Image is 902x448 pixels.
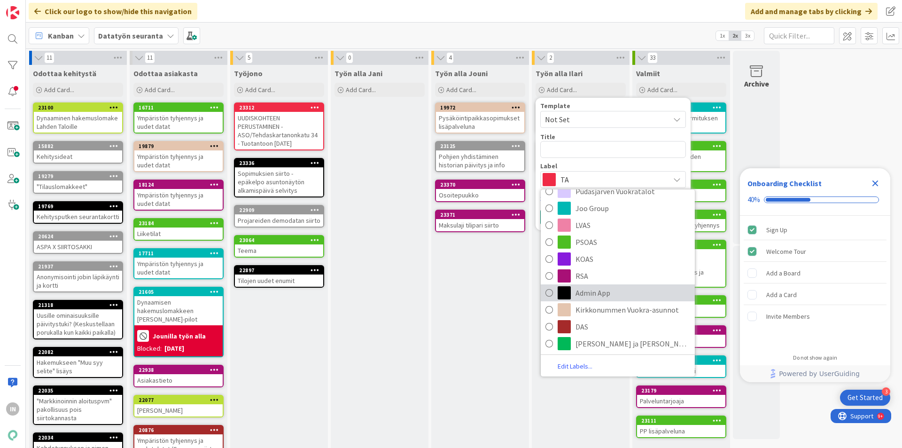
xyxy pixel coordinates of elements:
[435,102,525,134] a: 19972Pysäköintipaikkasopimukset lisäpalveluna
[235,206,323,227] div: 22909Projareiden demodatan siirto
[716,31,729,40] span: 1x
[436,150,524,171] div: Pohjien yhdistäminen historian päivitys ja info
[235,244,323,257] div: Teema
[34,172,122,193] div: 19279"Tilauslomakkeet"
[239,104,323,111] div: 23312
[34,112,122,133] div: Dynaaminen hakemuslomake Lahden Taloille
[541,217,695,234] a: LVAS
[747,178,822,189] div: Onboarding Checklist
[134,374,223,386] div: Asiakastieto
[6,429,19,442] img: avatar
[34,241,122,253] div: ASPA X SIIRTOSAKKI
[33,347,123,378] a: 22082Hakemukseen "Muu syy selite" lisäys
[636,69,660,78] span: Valmiit
[575,303,690,317] span: Kirkkonummen Vuokra-asunnot
[766,311,810,322] div: Invite Members
[145,86,175,94] span: Add Card...
[34,211,122,223] div: Kehitysputken seurantakortti
[245,52,253,63] span: 5
[637,386,725,407] div: 23179Palveluntarjoaja
[446,86,476,94] span: Add Card...
[575,320,690,334] span: DAS
[34,232,122,253] div: 20624ASPA X SIIRTOSAKKI
[436,219,524,231] div: Maksulaji tilipari siirto
[436,211,524,231] div: 23371Maksulaji tilipari siirto
[239,160,323,166] div: 23336
[575,218,690,232] span: LVAS
[145,52,155,63] span: 11
[234,69,263,78] span: Työjono
[575,269,690,283] span: RSA
[235,159,323,167] div: 23336
[134,150,223,171] div: Ympäristön tyhjennys ja uudet datat
[134,219,223,228] div: 23184
[134,249,223,278] div: 17711Ympäristön tyhjennys ja uudet datat
[541,301,695,318] a: Kirkkonummen Vuokra-asunnot
[436,211,524,219] div: 23371
[235,266,323,275] div: 22897
[436,103,524,133] div: 19972Pysäköintipaikkasopimukset lisäpalveluna
[133,395,224,417] a: 22077[PERSON_NAME]
[440,212,524,218] div: 23371
[33,141,123,164] a: 15882Kehitysideat
[541,183,695,200] a: Pudasjärven Vuokratalot
[34,395,122,424] div: "Markkinoinnin aloituspvm" pakollisuus pois siirtokannasta
[541,284,695,301] a: Admin App
[234,205,324,228] a: 22909Projareiden demodatan siirto
[346,52,353,63] span: 0
[134,258,223,278] div: Ympäristön tyhjennys ja uudet datat
[882,387,890,396] div: 3
[729,31,741,40] span: 2x
[636,416,726,438] a: 23111PP lisäpalveluna
[641,387,725,394] div: 23179
[234,102,324,150] a: 23312UUDISKOHTEEN PERUSTAMINEN - ASO/Tehdaskartanonkatu 34 - Tuotantoon [DATE]
[540,133,555,141] label: Title
[740,365,890,382] div: Footer
[436,142,524,150] div: 23125
[34,142,122,163] div: 15882Kehitysideat
[38,263,122,270] div: 21937
[33,201,123,224] a: 19769Kehitysputken seurantakortti
[33,69,96,78] span: Odottaa kehitystä
[436,181,524,201] div: 23370Osoitepuukko
[637,386,725,395] div: 23179
[547,52,554,63] span: 2
[34,103,122,133] div: 23100Dynaaminen hakemuslomake Lahden Taloille
[164,344,184,354] div: [DATE]
[134,366,223,386] div: 22938Asiakastieto
[641,417,725,424] div: 23111
[139,220,223,227] div: 23184
[133,69,198,78] span: Odottaa asiakasta
[637,417,725,437] div: 23111PP lisäpalveluna
[133,102,224,134] a: 16711Ympäristön tyhjennys ja uudet datat
[134,396,223,404] div: 22077
[637,395,725,407] div: Palveluntarjoaja
[575,184,690,198] span: Pudasjärven Vuokratalot
[744,220,886,240] div: Sign Up is complete.
[34,181,122,193] div: "Tilauslomakkeet"
[34,172,122,181] div: 19279
[575,201,690,215] span: Joo Group
[38,434,122,441] div: 22034
[848,393,883,402] div: Get Started
[34,150,122,163] div: Kehitysideat
[34,202,122,211] div: 19769
[440,181,524,188] div: 23370
[33,231,123,254] a: 20624ASPA X SIIRTOSAKKI
[34,262,122,271] div: 21937
[740,216,890,348] div: Checklist items
[133,141,224,172] a: 19879Ympäristön tyhjennys ja uudet datat
[34,142,122,150] div: 15882
[20,1,43,13] span: Support
[134,296,223,325] div: Dynaamisen hakemuslomakkeen [PERSON_NAME]-pilot
[134,142,223,171] div: 19879Ympäristön tyhjennys ja uudet datat
[34,386,122,395] div: 22035
[766,246,806,257] div: Welcome Tour
[334,69,382,78] span: Työn alla Jani
[239,267,323,274] div: 22897
[44,86,74,94] span: Add Card...
[637,425,725,437] div: PP lisäpalveluna
[6,6,19,19] img: Visit kanbanzone.com
[547,86,577,94] span: Add Card...
[440,143,524,149] div: 23125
